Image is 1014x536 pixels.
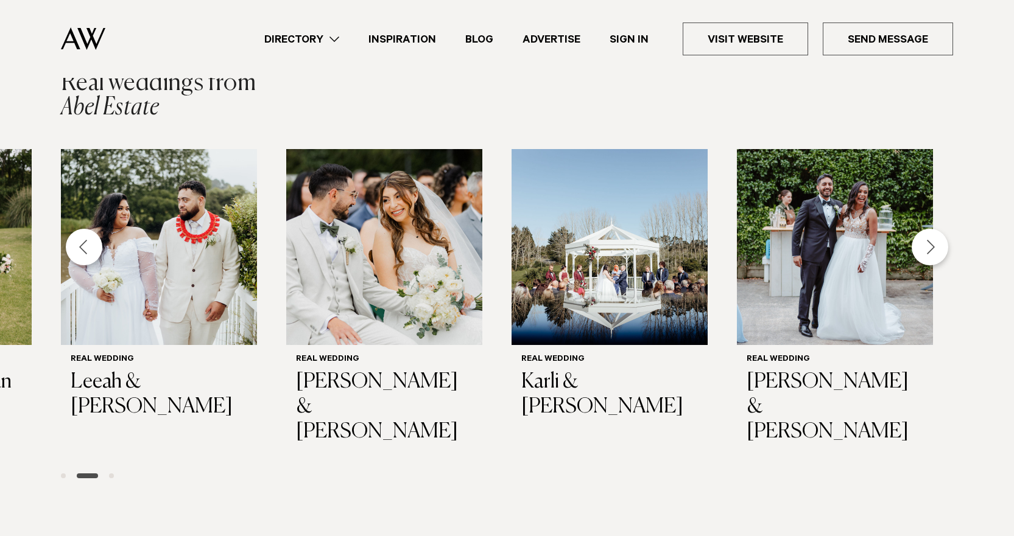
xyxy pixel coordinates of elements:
h3: [PERSON_NAME] & [PERSON_NAME] [747,370,923,444]
h3: [PERSON_NAME] & [PERSON_NAME] [296,370,473,444]
swiper-slide: 5 / 7 [286,149,482,454]
h6: Real Wedding [296,355,473,365]
a: Advertise [508,31,595,47]
h3: Leeah & [PERSON_NAME] [71,370,247,420]
a: Visit Website [683,23,808,55]
h2: Abel Estate [61,71,256,120]
img: Real Wedding | Jennifer & Johann [286,149,482,345]
a: Real Wedding | Jennifer & Johann Real Wedding [PERSON_NAME] & [PERSON_NAME] [286,149,482,454]
a: Directory [250,31,354,47]
a: Sign In [595,31,663,47]
swiper-slide: 4 / 7 [61,149,257,454]
h3: Karli & [PERSON_NAME] [521,370,698,420]
img: Real Wedding | Karli & Warren [512,149,708,345]
a: Inspiration [354,31,451,47]
a: Send Message [823,23,953,55]
a: Real Wedding | Hitesh & Charlotte Real Wedding [PERSON_NAME] & [PERSON_NAME] [737,149,933,454]
span: Real weddings from [61,71,256,96]
h6: Real Wedding [71,355,247,365]
a: Blog [451,31,508,47]
swiper-slide: 7 / 7 [737,149,933,454]
img: Real Wedding | Leeah & Toni [61,149,257,345]
h6: Real Wedding [747,355,923,365]
swiper-slide: 6 / 7 [512,149,708,454]
a: Real Wedding | Karli & Warren Real Wedding Karli & [PERSON_NAME] [512,149,708,429]
a: Real Wedding | Leeah & Toni Real Wedding Leeah & [PERSON_NAME] [61,149,257,429]
img: Auckland Weddings Logo [61,27,105,50]
h6: Real Wedding [521,355,698,365]
img: Real Wedding | Hitesh & Charlotte [737,149,933,345]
